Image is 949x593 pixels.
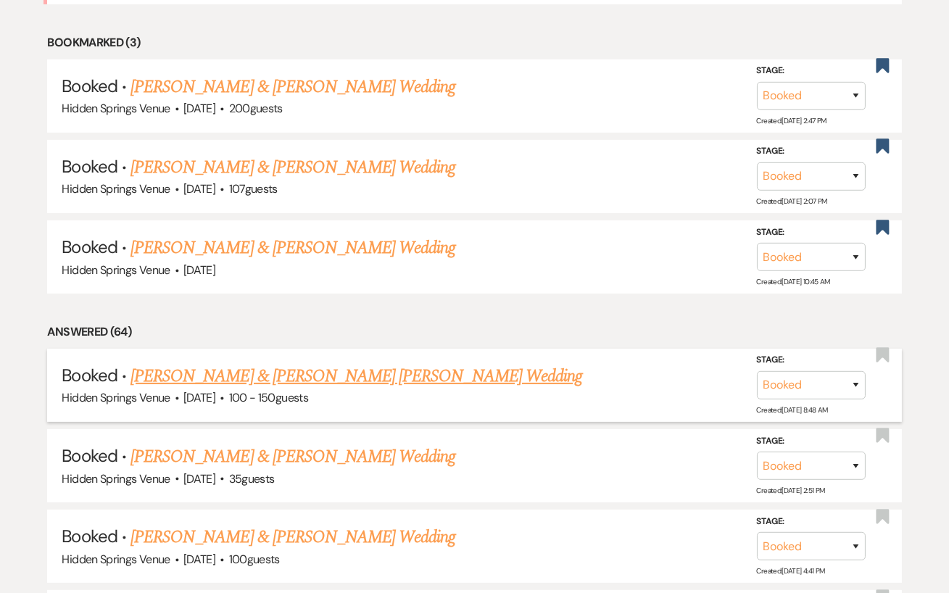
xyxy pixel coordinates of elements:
span: 107 guests [229,181,278,196]
span: Booked [62,75,117,97]
li: Bookmarked (3) [47,33,901,52]
span: 100 - 150 guests [229,390,308,405]
span: Booked [62,525,117,547]
span: Hidden Springs Venue [62,471,170,486]
a: [PERSON_NAME] & [PERSON_NAME] Wedding [130,444,455,470]
span: Booked [62,236,117,258]
a: [PERSON_NAME] & [PERSON_NAME] Wedding [130,235,455,261]
span: Booked [62,444,117,467]
span: Booked [62,364,117,386]
span: [DATE] [183,181,215,196]
span: Created: [DATE] 10:45 AM [757,277,830,286]
label: Stage: [757,433,866,449]
li: Answered (64) [47,323,901,341]
a: [PERSON_NAME] & [PERSON_NAME] [PERSON_NAME] Wedding [130,363,582,389]
label: Stage: [757,352,866,368]
span: Hidden Springs Venue [62,552,170,567]
span: Hidden Springs Venue [62,390,170,405]
label: Stage: [757,144,866,159]
label: Stage: [757,514,866,530]
label: Stage: [757,63,866,79]
span: Created: [DATE] 2:51 PM [757,486,825,495]
span: 35 guests [229,471,275,486]
a: [PERSON_NAME] & [PERSON_NAME] Wedding [130,154,455,181]
span: [DATE] [183,262,215,278]
span: Booked [62,155,117,178]
label: Stage: [757,224,866,240]
span: 100 guests [229,552,280,567]
a: [PERSON_NAME] & [PERSON_NAME] Wedding [130,524,455,550]
a: [PERSON_NAME] & [PERSON_NAME] Wedding [130,74,455,100]
span: Created: [DATE] 2:47 PM [757,116,826,125]
span: Hidden Springs Venue [62,101,170,116]
span: Created: [DATE] 8:48 AM [757,405,828,415]
span: Created: [DATE] 2:07 PM [757,196,827,206]
span: Hidden Springs Venue [62,181,170,196]
span: [DATE] [183,390,215,405]
span: [DATE] [183,101,215,116]
span: [DATE] [183,552,215,567]
span: Created: [DATE] 4:41 PM [757,566,825,576]
span: 200 guests [229,101,283,116]
span: [DATE] [183,471,215,486]
span: Hidden Springs Venue [62,262,170,278]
